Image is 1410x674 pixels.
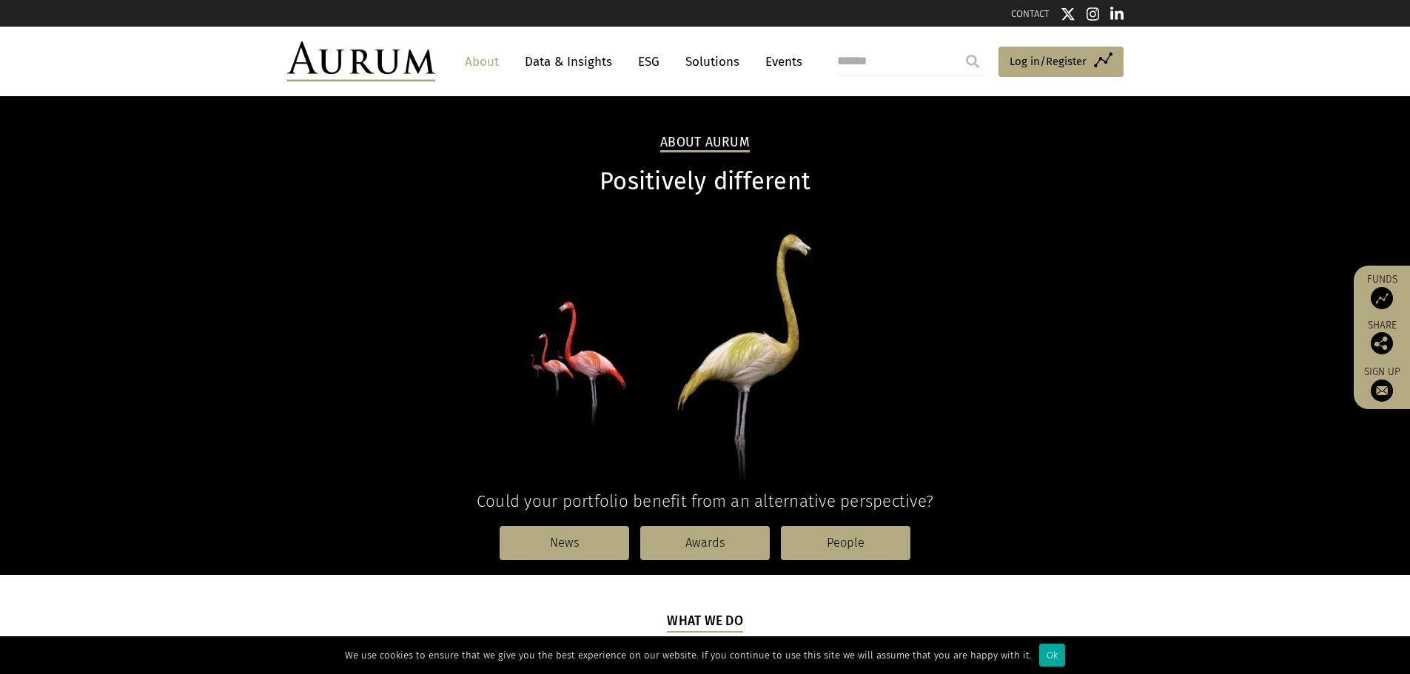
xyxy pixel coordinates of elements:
img: Aurum [287,41,435,81]
div: Share [1361,320,1403,354]
a: About [457,48,506,75]
img: Share this post [1371,332,1393,354]
img: Access Funds [1371,287,1393,309]
img: Twitter icon [1061,7,1075,21]
h4: Could your portfolio benefit from an alternative perspective? [287,491,1124,511]
a: ESG [631,48,667,75]
img: Linkedin icon [1110,7,1124,21]
h5: What we do [667,612,743,633]
a: CONTACT [1011,8,1050,19]
a: People [781,526,910,560]
a: News [500,526,629,560]
a: Log in/Register [998,47,1124,78]
div: Ok [1039,644,1065,667]
a: Sign up [1361,365,1403,402]
a: Funds [1361,273,1403,309]
a: Data & Insights [517,48,620,75]
input: Submit [958,47,987,76]
h1: Positively different [287,167,1124,196]
a: Events [758,48,802,75]
a: Solutions [678,48,747,75]
span: Log in/Register [1010,53,1087,70]
img: Sign up to our newsletter [1371,380,1393,402]
img: Instagram icon [1087,7,1100,21]
h2: About Aurum [660,135,750,152]
a: Awards [640,526,770,560]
